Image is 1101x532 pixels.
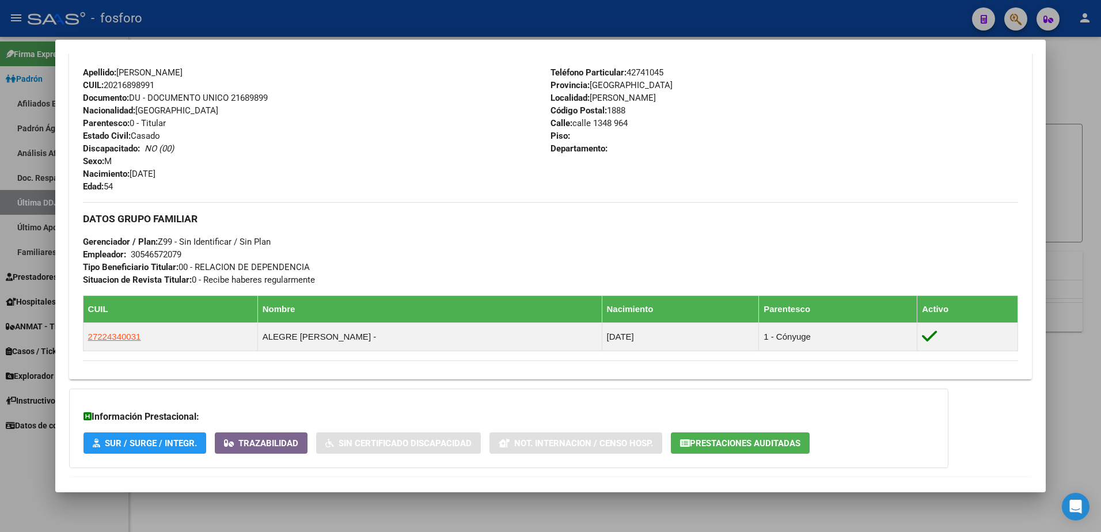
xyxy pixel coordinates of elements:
[83,143,140,154] strong: Discapacitado:
[83,295,257,322] th: CUIL
[83,67,183,78] span: [PERSON_NAME]
[83,156,112,166] span: M
[83,410,934,424] h3: Información Prestacional:
[83,181,113,192] span: 54
[83,275,315,285] span: 0 - Recibe haberes regularmente
[759,322,917,351] td: 1 - Cónyuge
[550,105,607,116] strong: Código Postal:
[690,438,800,449] span: Prestaciones Auditadas
[83,131,160,141] span: Casado
[83,131,131,141] strong: Estado Civil:
[550,118,628,128] span: calle 1348 964
[550,67,627,78] strong: Teléfono Particular:
[257,295,602,322] th: Nombre
[759,295,917,322] th: Parentesco
[316,432,481,454] button: Sin Certificado Discapacidad
[917,295,1018,322] th: Activo
[550,67,663,78] span: 42741045
[550,143,608,154] strong: Departamento:
[83,67,116,78] strong: Apellido:
[550,131,570,141] strong: Piso:
[83,262,310,272] span: 00 - RELACION DE DEPENDENCIA
[550,80,590,90] strong: Provincia:
[105,438,197,449] span: SUR / SURGE / INTEGR.
[131,248,181,261] div: 30546572079
[83,105,218,116] span: [GEOGRAPHIC_DATA]
[83,212,1019,225] h3: DATOS GRUPO FAMILIAR
[257,322,602,351] td: ALEGRE [PERSON_NAME] -
[83,237,158,247] strong: Gerenciador / Plan:
[1062,493,1089,520] div: Open Intercom Messenger
[83,249,126,260] strong: Empleador:
[514,438,653,449] span: Not. Internacion / Censo Hosp.
[215,432,307,454] button: Trazabilidad
[83,93,268,103] span: DU - DOCUMENTO UNICO 21689899
[83,105,135,116] strong: Nacionalidad:
[145,143,174,154] i: NO (00)
[83,118,166,128] span: 0 - Titular
[83,181,104,192] strong: Edad:
[339,438,472,449] span: Sin Certificado Discapacidad
[69,477,1032,505] mat-expansion-panel-header: Aportes y Contribuciones del Afiliado: 20216898991
[550,118,572,128] strong: Calle:
[238,438,298,449] span: Trazabilidad
[83,156,104,166] strong: Sexo:
[83,80,104,90] strong: CUIL:
[83,93,129,103] strong: Documento:
[550,80,673,90] span: [GEOGRAPHIC_DATA]
[83,432,206,454] button: SUR / SURGE / INTEGR.
[83,262,179,272] strong: Tipo Beneficiario Titular:
[88,332,141,341] span: 27224340031
[602,322,759,351] td: [DATE]
[83,169,155,179] span: [DATE]
[671,432,810,454] button: Prestaciones Auditadas
[83,80,154,90] span: 20216898991
[83,118,130,128] strong: Parentesco:
[550,93,656,103] span: [PERSON_NAME]
[489,432,662,454] button: Not. Internacion / Censo Hosp.
[550,105,625,116] span: 1888
[83,169,130,179] strong: Nacimiento:
[83,275,192,285] strong: Situacion de Revista Titular:
[83,237,271,247] span: Z99 - Sin Identificar / Sin Plan
[602,295,759,322] th: Nacimiento
[550,93,590,103] strong: Localidad:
